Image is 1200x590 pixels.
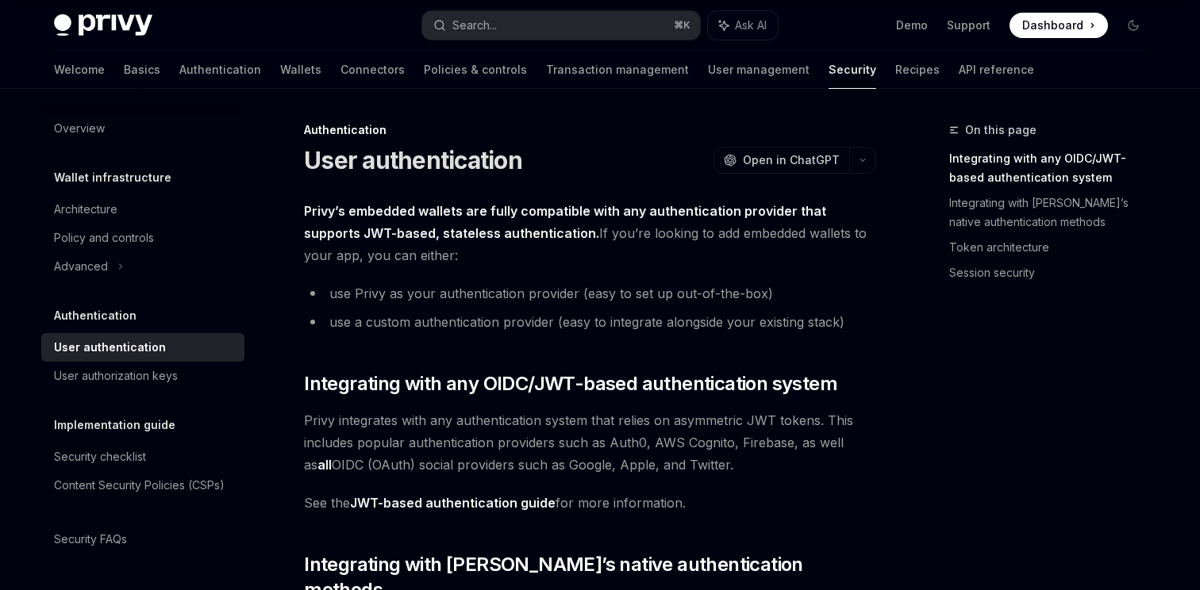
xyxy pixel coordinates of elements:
a: Architecture [41,195,244,224]
a: API reference [959,51,1034,89]
h5: Authentication [54,306,137,325]
a: Wallets [280,51,321,89]
span: Integrating with any OIDC/JWT-based authentication system [304,371,837,397]
div: User authentication [54,338,166,357]
strong: all [317,457,332,473]
a: Connectors [340,51,405,89]
button: Open in ChatGPT [713,147,849,174]
a: Overview [41,114,244,143]
div: User authorization keys [54,366,178,385]
a: Welcome [54,51,105,89]
div: Overview [54,119,105,138]
a: Support [947,17,990,33]
span: On this page [965,121,1037,140]
a: Transaction management [546,51,689,89]
a: Security [829,51,876,89]
img: dark logo [54,14,152,36]
h5: Implementation guide [54,416,175,435]
a: Policy and controls [41,224,244,252]
strong: Privy’s embedded wallets are fully compatible with any authentication provider that supports JWT-... [304,203,826,241]
li: use a custom authentication provider (easy to integrate alongside your existing stack) [304,311,876,333]
a: Security FAQs [41,525,244,554]
a: Integrating with any OIDC/JWT-based authentication system [949,146,1159,190]
span: Privy integrates with any authentication system that relies on asymmetric JWT tokens. This includ... [304,409,876,476]
div: Search... [452,16,497,35]
div: Security checklist [54,447,146,466]
span: Open in ChatGPT [743,152,840,168]
div: Authentication [304,122,876,138]
a: Demo [896,17,928,33]
div: Content Security Policies (CSPs) [54,476,225,495]
a: Content Security Policies (CSPs) [41,471,244,500]
a: Recipes [895,51,940,89]
span: ⌘ K [674,19,690,32]
div: Advanced [54,257,108,276]
a: Basics [124,51,160,89]
a: Integrating with [PERSON_NAME]’s native authentication methods [949,190,1159,235]
a: Policies & controls [424,51,527,89]
a: User management [708,51,810,89]
h5: Wallet infrastructure [54,168,171,187]
h1: User authentication [304,146,522,174]
a: JWT-based authentication guide [350,495,556,511]
div: Policy and controls [54,228,154,247]
span: See the for more information. [304,492,876,514]
a: Authentication [179,51,261,89]
a: User authorization keys [41,362,244,390]
li: use Privy as your authentication provider (easy to set up out-of-the-box) [304,282,876,305]
a: Dashboard [1010,13,1108,38]
button: Search...⌘K [422,11,700,40]
a: Session security [949,260,1159,285]
a: User authentication [41,333,244,362]
a: Security checklist [41,442,244,471]
button: Ask AI [708,11,778,40]
span: If you’re looking to add embedded wallets to your app, you can either: [304,200,876,266]
span: Ask AI [735,17,767,33]
a: Token architecture [949,235,1159,260]
div: Security FAQs [54,530,127,549]
span: Dashboard [1022,17,1083,33]
button: Toggle dark mode [1121,13,1146,38]
div: Architecture [54,200,117,219]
